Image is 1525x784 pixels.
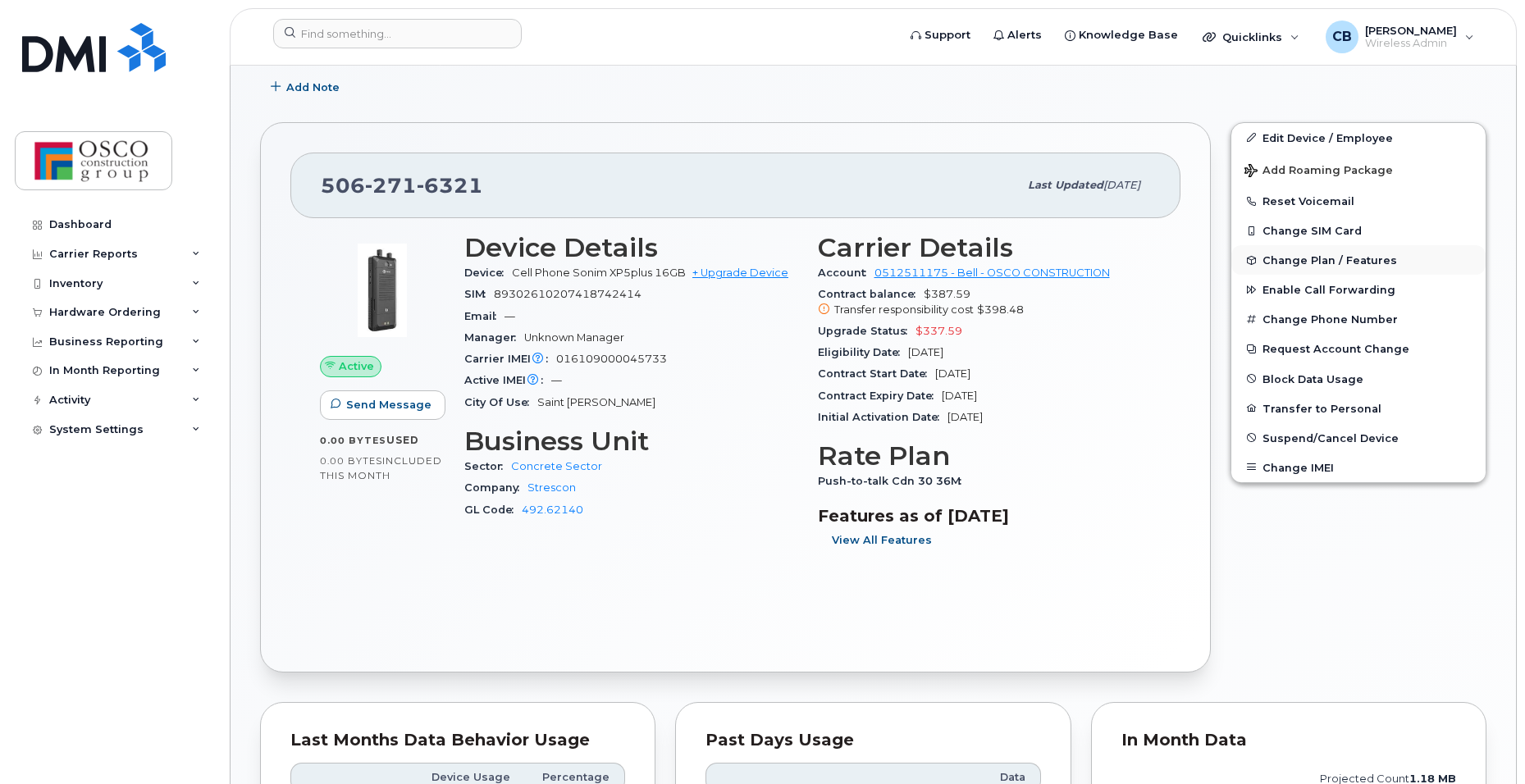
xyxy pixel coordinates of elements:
button: Transfer to Personal [1231,394,1486,423]
span: [DATE] [1103,179,1140,191]
span: Manager [464,331,524,344]
span: Last updated [1028,179,1103,191]
a: 492.62140 [522,504,583,516]
span: $337.59 [915,325,962,337]
span: 506 [321,173,483,198]
a: Concrete Sector [511,460,602,472]
span: Contract Start Date [818,367,935,380]
span: Change Plan / Features [1262,254,1397,267]
span: Knowledge Base [1079,27,1178,43]
span: 0.00 Bytes [320,455,382,467]
span: Add Roaming Package [1244,164,1393,180]
button: Block Data Usage [1231,364,1486,394]
button: Add Note [260,73,354,103]
span: 0.00 Bytes [320,435,386,446]
a: 0512511175 - Bell - OSCO CONSTRUCTION [874,267,1110,279]
span: Enable Call Forwarding [1262,284,1395,296]
span: Saint [PERSON_NAME] [537,396,655,408]
h3: Carrier Details [818,233,1152,262]
span: Send Message [346,397,431,413]
a: Knowledge Base [1053,19,1189,52]
button: Reset Voicemail [1231,186,1486,216]
span: SIM [464,288,494,300]
div: Quicklinks [1191,21,1311,53]
a: Support [899,19,982,52]
span: — [551,374,562,386]
span: Email [464,310,505,322]
div: In Month Data [1121,732,1456,749]
button: Change Phone Number [1231,304,1486,334]
button: Enable Call Forwarding [1231,275,1486,304]
span: Company [464,481,527,494]
span: 89302610207418742414 [494,288,642,300]
span: 6321 [417,173,483,198]
span: Eligibility Date [818,346,908,358]
span: Wireless Admin [1365,37,1457,50]
span: Device [464,267,512,279]
span: View All Features [832,532,932,548]
span: [DATE] [942,390,977,402]
button: Suspend/Cancel Device [1231,423,1486,453]
span: 271 [365,173,417,198]
span: Transfer responsibility cost [834,303,974,316]
span: — [505,310,515,322]
a: Alerts [982,19,1053,52]
span: [DATE] [935,367,970,380]
span: Alerts [1007,27,1042,43]
span: Initial Activation Date [818,411,947,423]
span: Contract Expiry Date [818,390,942,402]
h3: Features as of [DATE] [818,506,1152,526]
button: Change Plan / Features [1231,245,1486,275]
h3: Device Details [464,233,798,262]
span: Cell Phone Sonim XP5plus 16GB [512,267,686,279]
span: Upgrade Status [818,325,915,337]
div: Past Days Usage [705,732,1040,749]
span: Sector [464,460,511,472]
button: Change IMEI [1231,453,1486,482]
span: Active [339,358,374,374]
span: $387.59 [818,288,1152,317]
span: Active IMEI [464,374,551,386]
h3: Rate Plan [818,441,1152,471]
span: Quicklinks [1222,30,1282,43]
button: View All Features [818,526,946,555]
span: [DATE] [947,411,983,423]
a: Strescon [527,481,576,494]
input: Find something... [273,19,522,48]
span: GL Code [464,504,522,516]
button: Send Message [320,390,445,420]
a: Edit Device / Employee [1231,123,1486,153]
span: [DATE] [908,346,943,358]
span: Carrier IMEI [464,353,556,365]
span: Unknown Manager [524,331,624,344]
span: Account [818,267,874,279]
span: CB [1332,27,1352,47]
span: Contract balance [818,288,924,300]
button: Change SIM Card [1231,216,1486,245]
button: Add Roaming Package [1231,153,1486,186]
button: Request Account Change [1231,334,1486,363]
span: Suspend/Cancel Device [1262,431,1399,444]
h3: Business Unit [464,426,798,456]
div: Christine Boyd [1314,21,1486,53]
span: used [386,434,419,446]
span: $398.48 [977,303,1024,316]
img: image20231002-3703462-g8lui1.jpeg [333,241,431,340]
span: [PERSON_NAME] [1365,24,1457,37]
span: City Of Use [464,396,537,408]
span: Push-to-talk Cdn 30 36M [818,475,970,487]
span: Add Note [286,80,340,95]
span: Support [925,27,970,43]
span: 016109000045733 [556,353,667,365]
div: Last Months Data Behavior Usage [290,732,625,749]
a: + Upgrade Device [692,267,788,279]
